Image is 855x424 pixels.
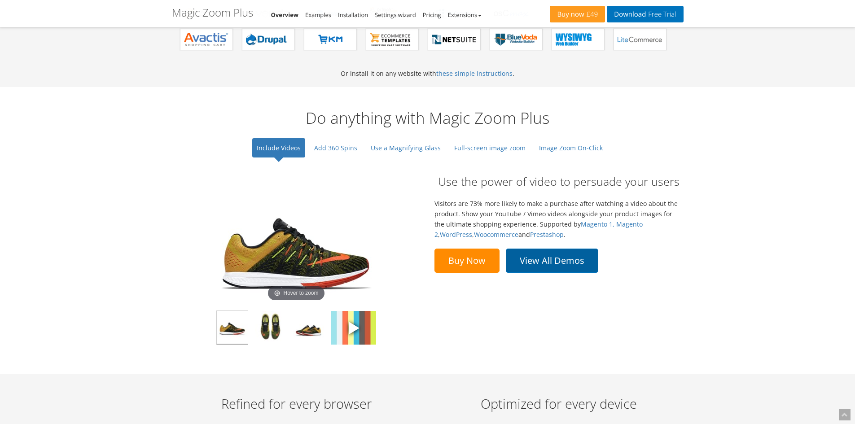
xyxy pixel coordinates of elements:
[370,33,415,46] b: Magic Zoom Plus for ecommerce Templates
[255,311,286,345] img: Magic Zoom Plus
[440,230,472,239] a: WordPress
[252,138,305,157] a: Include Videos
[428,29,481,50] a: Magic Zoom Plus for NetSuite
[448,11,482,19] a: Extensions
[305,11,331,19] a: Examples
[293,311,324,345] img: Magic Zoom Plus
[434,174,684,189] h2: Use the power of video to persuade your users
[432,33,477,46] b: Magic Zoom Plus for NetSuite
[550,6,605,22] a: Buy now£49
[308,33,353,46] b: Magic Zoom Plus for EKM
[242,29,295,50] a: Magic Zoom Plus for Drupal
[646,11,676,18] span: Free Trial
[172,109,684,127] h2: Do anything with Magic Zoom Plus
[474,230,518,239] a: Woocommerce
[530,230,564,239] a: Prestashop
[304,29,357,50] a: Magic Zoom Plus for EKM
[206,178,386,304] img: Magic Zoom Plus
[494,33,539,46] b: Magic Zoom Plus for BlueVoda
[535,138,607,157] a: Image Zoom On-Click
[184,33,229,46] b: Magic Zoom Plus for Avactis
[271,11,299,19] a: Overview
[217,311,248,345] img: Magic Zoom Plus
[614,29,666,50] a: Magic Zoom Plus for LiteCommerce
[366,138,445,157] a: Use a Magnifying Glass
[556,33,601,46] b: Magic Zoom Plus for WYSIWYG
[450,138,530,157] a: Full-screen image zoom
[366,29,419,50] a: Magic Zoom Plus for ecommerce Templates
[584,11,598,18] span: £49
[490,29,543,50] a: Magic Zoom Plus for BlueVoda
[246,33,291,46] b: Magic Zoom Plus for Drupal
[206,178,386,304] a: Magic Zoom PlusHover to zoom
[618,33,662,46] b: Magic Zoom Plus for LiteCommerce
[180,29,233,50] a: Magic Zoom Plus for Avactis
[375,11,416,19] a: Settings wizard
[552,29,605,50] a: Magic Zoom Plus for WYSIWYG
[437,397,681,411] p: Optimized for every device
[423,11,441,19] a: Pricing
[506,249,598,273] a: View All Demos
[172,7,253,18] h1: Magic Zoom Plus
[436,69,513,78] a: these simple instructions
[174,397,419,411] p: Refined for every browser
[331,311,376,345] img: Magic Zoom Plus
[310,138,362,157] a: Add 360 Spins
[338,11,368,19] a: Installation
[607,6,683,22] a: DownloadFree Trial
[434,174,684,273] div: Visitors are 73% more likely to make a purchase after watching a video about the product. Show yo...
[434,249,500,273] a: Buy Now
